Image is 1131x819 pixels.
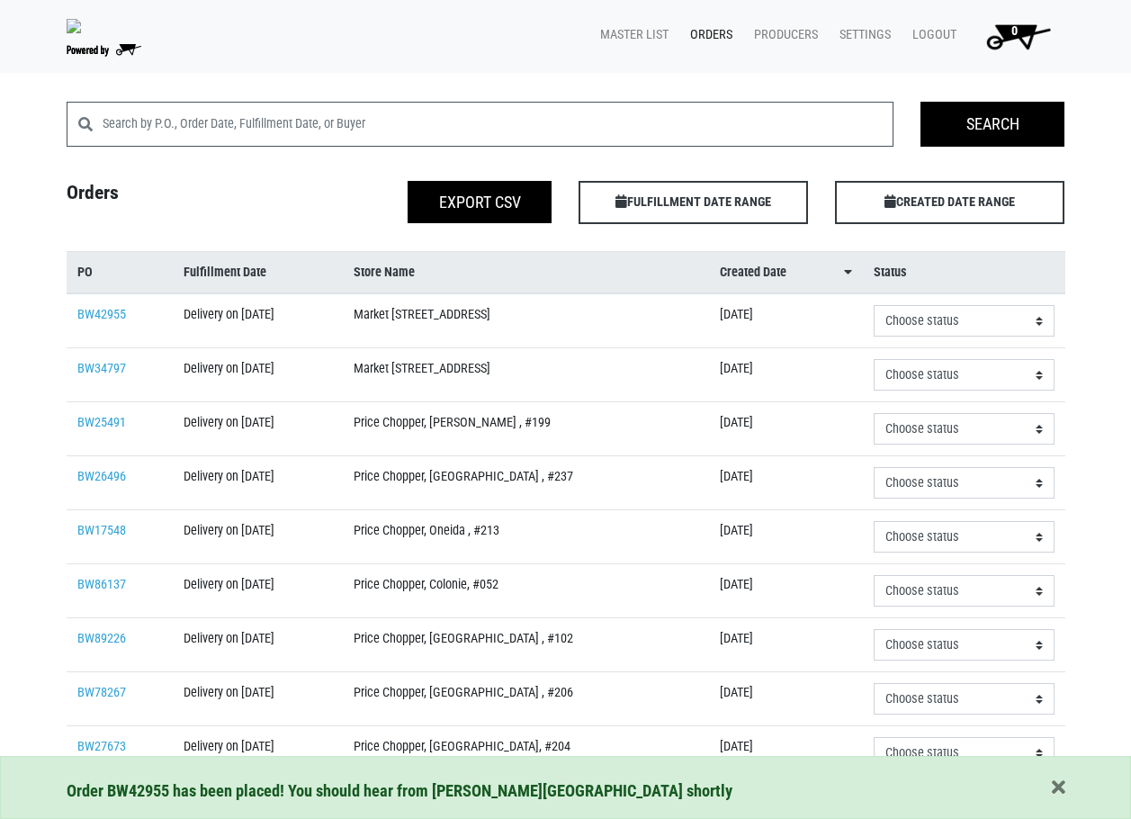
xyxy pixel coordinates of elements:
[709,726,863,780] td: [DATE]
[103,102,894,147] input: Search by P.O., Order Date, Fulfillment Date, or Buyer
[67,19,81,33] img: original-fc7597fdc6adbb9d0e2ae620e786d1a2.jpg
[77,263,162,283] a: PO
[343,456,708,510] td: Price Chopper, [GEOGRAPHIC_DATA] , #237
[920,102,1064,147] input: Search
[720,263,852,283] a: Created Date
[825,18,898,52] a: Settings
[964,18,1065,54] a: 0
[77,523,126,538] a: BW17548
[53,181,310,217] h4: Orders
[67,44,141,57] img: Powered by Big Wheelbarrow
[835,181,1064,224] span: CREATED DATE RANGE
[184,263,266,283] span: Fulfillment Date
[740,18,825,52] a: Producers
[586,18,676,52] a: Master List
[173,510,344,564] td: Delivery on [DATE]
[343,293,708,348] td: Market [STREET_ADDRESS]
[978,18,1058,54] img: Cart
[173,564,344,618] td: Delivery on [DATE]
[343,510,708,564] td: Price Chopper, Oneida , #213
[709,293,863,348] td: [DATE]
[173,726,344,780] td: Delivery on [DATE]
[173,402,344,456] td: Delivery on [DATE]
[77,631,126,646] a: BW89226
[343,564,708,618] td: Price Chopper, Colonie, #052
[898,18,964,52] a: Logout
[343,726,708,780] td: Price Chopper, [GEOGRAPHIC_DATA], #204
[343,618,708,672] td: Price Chopper, [GEOGRAPHIC_DATA] , #102
[173,456,344,510] td: Delivery on [DATE]
[709,564,863,618] td: [DATE]
[343,402,708,456] td: Price Chopper, [PERSON_NAME] , #199
[709,402,863,456] td: [DATE]
[67,778,1065,804] div: Order BW42955 has been placed! You should hear from [PERSON_NAME][GEOGRAPHIC_DATA] shortly
[77,469,126,484] a: BW26496
[77,263,93,283] span: PO
[77,739,126,754] a: BW27673
[173,293,344,348] td: Delivery on [DATE]
[709,348,863,402] td: [DATE]
[77,577,126,592] a: BW86137
[874,263,907,283] span: Status
[173,348,344,402] td: Delivery on [DATE]
[343,348,708,402] td: Market [STREET_ADDRESS]
[579,181,808,224] span: FULFILLMENT DATE RANGE
[354,263,697,283] a: Store Name
[709,456,863,510] td: [DATE]
[676,18,740,52] a: Orders
[77,307,126,322] a: BW42955
[709,618,863,672] td: [DATE]
[184,263,333,283] a: Fulfillment Date
[77,415,126,430] a: BW25491
[77,361,126,376] a: BW34797
[709,510,863,564] td: [DATE]
[1011,23,1018,39] span: 0
[720,263,786,283] span: Created Date
[354,263,415,283] span: Store Name
[77,685,126,700] a: BW78267
[173,618,344,672] td: Delivery on [DATE]
[874,263,1054,283] a: Status
[173,672,344,726] td: Delivery on [DATE]
[343,672,708,726] td: Price Chopper, [GEOGRAPHIC_DATA] , #206
[709,672,863,726] td: [DATE]
[408,181,552,223] button: Export CSV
